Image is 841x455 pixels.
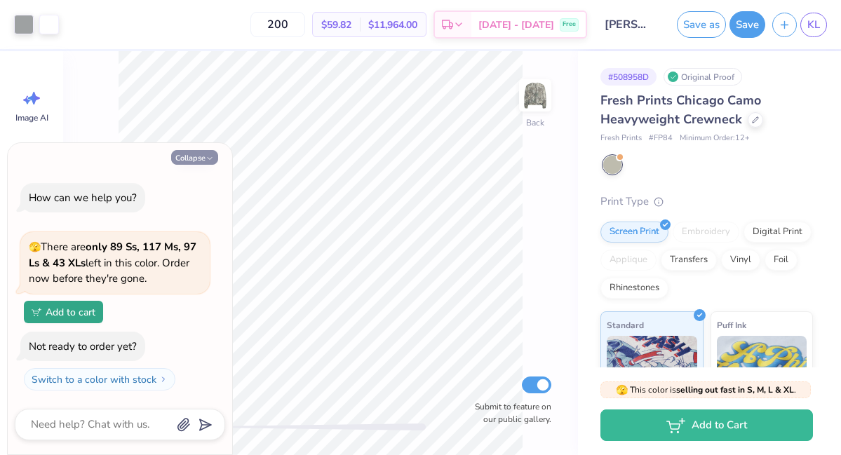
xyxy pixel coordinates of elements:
img: Puff Ink [717,336,807,406]
button: Switch to a color with stock [24,368,175,391]
div: Back [526,116,544,129]
span: This color is . [616,383,796,396]
button: Collapse [171,150,218,165]
img: Standard [607,336,697,406]
span: 🫣 [616,383,628,397]
input: – – [250,12,305,37]
input: Untitled Design [594,11,663,39]
span: Puff Ink [717,318,746,332]
img: Switch to a color with stock [159,375,168,383]
button: Save [729,11,765,38]
span: [DATE] - [DATE] [478,18,554,32]
div: Foil [765,250,798,271]
span: Fresh Prints Chicago Camo Heavyweight Crewneck [600,92,761,128]
img: Back [521,81,549,109]
a: KL [800,13,827,37]
div: Not ready to order yet? [29,339,137,353]
img: Add to cart [32,308,41,316]
div: Print Type [600,193,813,210]
div: Applique [600,250,657,271]
div: How can we help you? [29,191,137,205]
span: Image AI [15,112,48,123]
span: Fresh Prints [600,133,642,144]
div: Original Proof [664,68,742,86]
span: Standard [607,318,644,332]
button: Add to cart [24,301,103,323]
span: $59.82 [321,18,351,32]
div: # 508958D [600,68,657,86]
span: Free [563,20,576,29]
strong: only 89 Ss, 117 Ms, 97 Ls & 43 XLs [29,240,196,270]
button: Add to Cart [600,409,813,441]
span: KL [807,17,820,33]
div: Transfers [661,250,717,271]
div: Rhinestones [600,278,668,299]
strong: selling out fast in S, M, L & XL [676,384,794,395]
div: Vinyl [721,250,760,271]
div: Digital Print [744,222,812,243]
div: Embroidery [673,222,739,243]
span: There are left in this color. Order now before they're gone. [29,240,196,285]
span: Minimum Order: 12 + [680,133,750,144]
div: Screen Print [600,222,668,243]
span: # FP84 [649,133,673,144]
span: $11,964.00 [368,18,417,32]
span: 🫣 [29,240,41,254]
label: Submit to feature on our public gallery. [467,400,551,426]
button: Save as [677,11,726,38]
